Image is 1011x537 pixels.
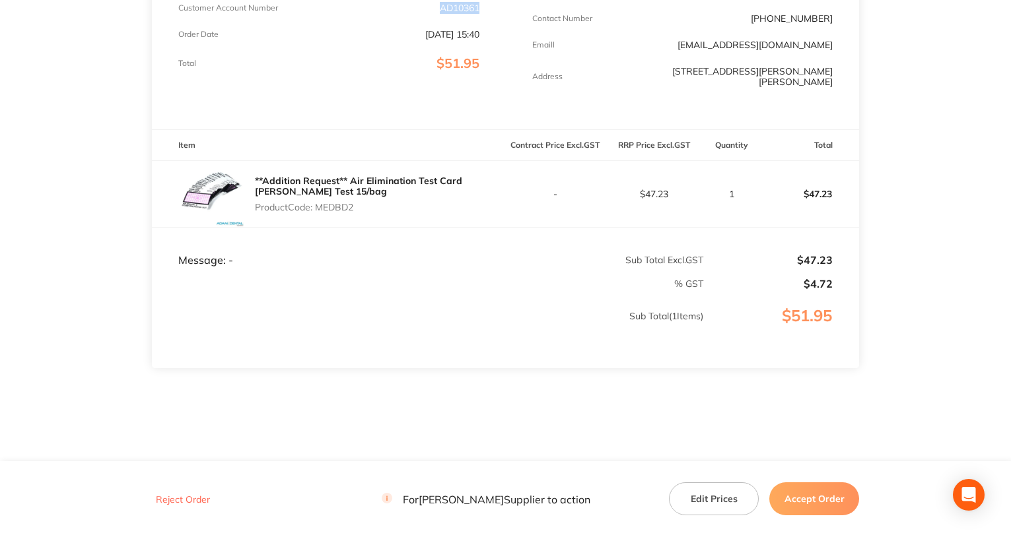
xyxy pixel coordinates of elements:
p: Contact Number [532,14,592,23]
p: Total [178,59,196,68]
p: Sub Total ( 1 Items) [153,311,703,348]
button: Edit Prices [669,482,759,515]
img: cnRzZmZ1Ng [178,161,244,227]
p: [DATE] 15:40 [425,29,479,40]
span: $51.95 [436,55,479,71]
p: $51.95 [705,307,859,352]
p: Order Date [178,30,219,39]
p: - [506,189,604,199]
p: AD10361 [440,3,479,13]
th: Item [152,130,506,161]
p: [STREET_ADDRESS][PERSON_NAME][PERSON_NAME] [632,66,833,87]
p: % GST [153,278,703,289]
div: Open Intercom Messenger [953,479,985,511]
p: $47.23 [705,254,833,266]
td: Message: - [152,228,506,267]
th: RRP Price Excl. GST [605,130,704,161]
button: Reject Order [152,493,214,505]
th: Total [760,130,859,161]
p: Sub Total Excl. GST [506,255,703,265]
th: Contract Price Excl. GST [506,130,605,161]
a: [EMAIL_ADDRESS][DOMAIN_NAME] [678,39,833,51]
p: [PHONE_NUMBER] [751,13,833,24]
p: Customer Account Number [178,3,278,13]
p: $47.23 [761,178,858,210]
p: $4.72 [705,278,833,290]
p: Address [532,72,563,81]
p: 1 [705,189,760,199]
p: Emaill [532,40,555,49]
a: **Addition Request** Air Elimination Test Card [PERSON_NAME] Test 15/bag [255,175,462,197]
p: Product Code: MEDBD2 [255,202,506,212]
button: Accept Order [769,482,859,515]
p: $47.23 [606,189,703,199]
p: For [PERSON_NAME] Supplier to action [382,493,590,505]
th: Quantity [704,130,761,161]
